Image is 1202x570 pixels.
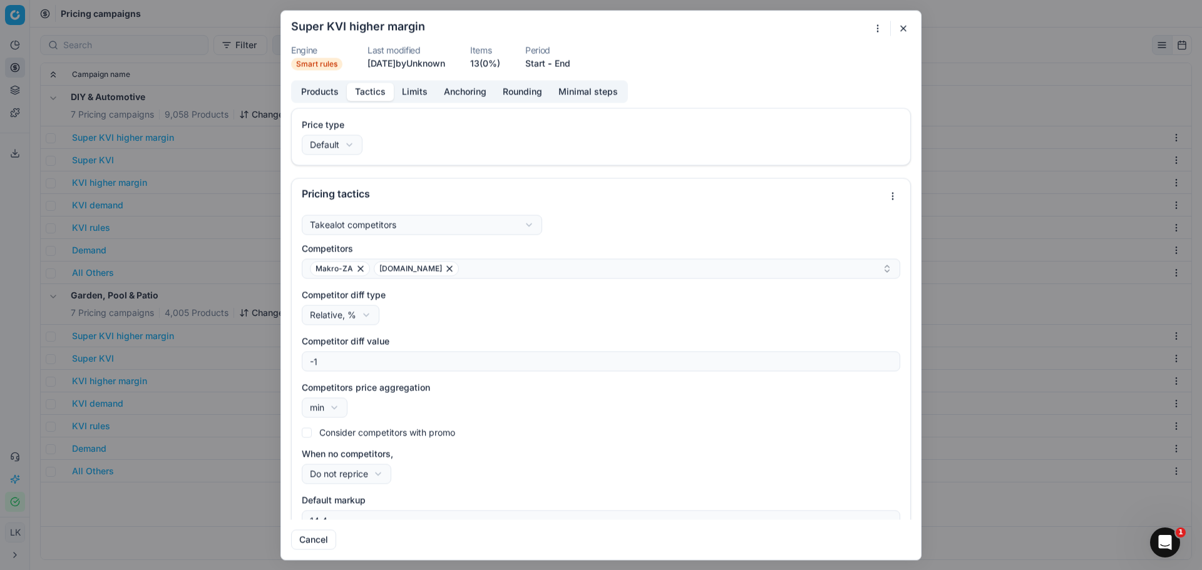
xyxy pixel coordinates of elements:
button: Start [525,57,545,69]
button: Minimal steps [550,83,626,101]
h2: Super KVI higher margin [291,21,425,32]
div: Takealot competitors [310,218,396,231]
dt: Items [470,46,500,54]
dt: Period [525,46,570,54]
div: Pricing tactics [302,188,883,198]
span: [DOMAIN_NAME] [379,263,442,273]
a: 13(0%) [470,57,500,69]
dt: Last modified [367,46,445,54]
span: - [548,57,552,69]
button: Cancel [291,529,336,549]
label: Default markup [302,494,900,506]
button: Products [293,83,347,101]
label: Consider competitors with promo [319,427,455,437]
label: Competitor diff type [302,288,900,301]
button: Makro-ZA[DOMAIN_NAME] [302,258,900,278]
span: Smart rules [291,58,342,70]
label: Competitors [302,242,900,255]
label: Price type [302,118,900,131]
label: When no competitors, [302,447,900,460]
span: 1 [1176,527,1186,537]
label: Competitors price aggregation [302,381,900,394]
span: Makro-ZA [316,263,353,273]
button: End [555,57,570,69]
iframe: Intercom live chat [1150,527,1180,557]
span: [DATE] by Unknown [367,58,445,68]
dt: Engine [291,46,342,54]
button: Limits [394,83,436,101]
button: Anchoring [436,83,495,101]
label: Competitor diff value [302,335,900,347]
button: Tactics [347,83,394,101]
button: Rounding [495,83,550,101]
